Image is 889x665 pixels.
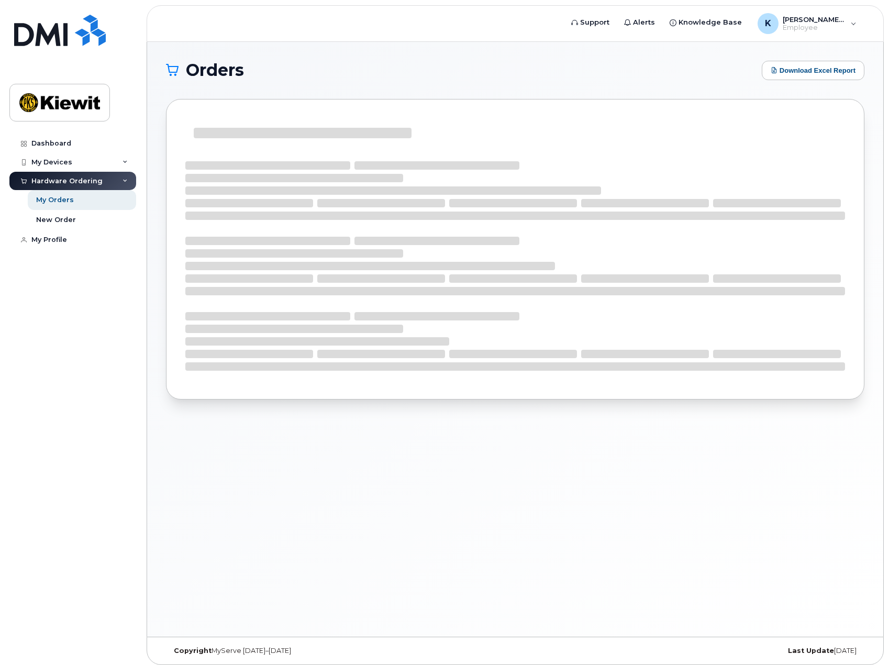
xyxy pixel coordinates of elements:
div: [DATE] [631,647,864,655]
button: Download Excel Report [762,61,864,80]
strong: Last Update [788,647,834,655]
strong: Copyright [174,647,212,655]
div: MyServe [DATE]–[DATE] [166,647,399,655]
span: Orders [186,62,244,78]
